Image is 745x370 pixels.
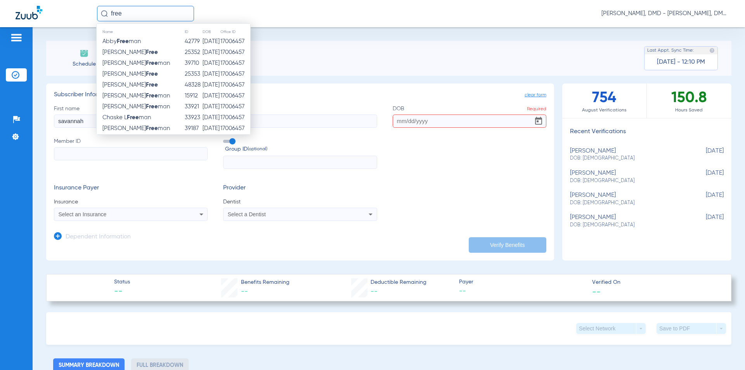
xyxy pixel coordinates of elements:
label: First name [54,105,208,128]
h3: Dependent Information [66,233,131,241]
div: 754 [562,83,647,118]
strong: Free [146,82,158,88]
td: 17006457 [220,47,250,58]
span: [PERSON_NAME], DMD - [PERSON_NAME], DMD [601,10,729,17]
div: [PERSON_NAME] [570,192,685,206]
td: 17006457 [220,101,250,112]
span: Benefits Remaining [241,278,289,287]
span: [PERSON_NAME] [102,49,158,55]
img: Schedule [80,49,89,58]
th: ID [184,28,202,36]
span: Status [114,278,130,286]
td: [DATE] [202,47,220,58]
td: 15912 [184,90,202,101]
th: Name [97,28,184,36]
td: [DATE] [202,90,220,101]
span: [PERSON_NAME] man [102,104,170,109]
td: 17006457 [220,36,250,47]
span: -- [459,287,586,296]
input: Last name [223,115,377,128]
span: Required [527,107,546,111]
span: Chaske L man [102,115,151,120]
span: DOB: [DEMOGRAPHIC_DATA] [570,177,685,184]
span: August Verifications [562,106,646,114]
span: clear form [525,91,546,99]
td: 17006457 [220,80,250,90]
label: DOB [393,105,546,128]
td: [DATE] [202,58,220,69]
span: -- [114,287,130,297]
span: DOB: [DEMOGRAPHIC_DATA] [570,200,685,207]
td: 17006457 [220,134,250,145]
td: 48328 [184,80,202,90]
td: 17006457 [220,69,250,80]
span: Group ID [225,145,377,153]
td: 39187 [184,123,202,134]
img: Search Icon [101,10,108,17]
td: 50204 [184,134,202,145]
span: Insurance [54,198,208,206]
td: 33921 [184,101,202,112]
span: DOB: [DEMOGRAPHIC_DATA] [570,155,685,162]
label: Last name [223,105,377,128]
span: [PERSON_NAME] man [102,93,170,99]
strong: Free [146,93,158,99]
span: Select a Dentist [228,211,266,217]
span: -- [371,288,378,295]
h3: Recent Verifications [562,128,731,136]
span: Dentist [223,198,377,206]
span: [DATE] [685,192,724,206]
input: Member ID [54,147,208,160]
th: DOB [202,28,220,36]
div: 150.8 [647,83,731,118]
strong: Free [146,104,158,109]
span: [DATE] [685,214,724,228]
td: [DATE] [202,36,220,47]
span: [PERSON_NAME] man [102,125,170,131]
td: [DATE] [202,134,220,145]
th: Office ID [220,28,250,36]
label: Member ID [54,137,208,169]
input: Search for patients [97,6,194,21]
strong: Free [146,49,158,55]
div: [PERSON_NAME] [570,214,685,228]
span: DOB: [DEMOGRAPHIC_DATA] [570,222,685,229]
span: [DATE] [685,170,724,184]
span: Last Appt. Sync Time: [647,47,694,54]
span: Verified On [592,278,719,287]
h3: Subscriber Information [54,91,546,99]
img: hamburger-icon [10,33,23,42]
td: 17006457 [220,123,250,134]
span: Select an Insurance [59,211,107,217]
input: First name [54,115,208,128]
div: [PERSON_NAME] [570,148,685,162]
span: -- [241,288,248,295]
span: Schedule [66,60,102,68]
span: [DATE] [685,148,724,162]
span: [DATE] - 12:10 PM [657,58,705,66]
img: last sync help info [709,48,715,53]
strong: Free [146,125,158,131]
span: [PERSON_NAME] [102,82,158,88]
strong: Free [146,71,158,77]
span: Hours Saved [647,106,731,114]
img: Zuub Logo [16,6,42,19]
strong: Free [146,60,158,66]
strong: Free [127,115,139,120]
span: Deductible Remaining [371,278,426,287]
span: [PERSON_NAME] [102,71,158,77]
td: [DATE] [202,123,220,134]
small: (optional) [248,145,267,153]
h3: Provider [223,184,377,192]
td: [DATE] [202,101,220,112]
td: 17006457 [220,112,250,123]
button: Open calendar [531,113,546,129]
td: [DATE] [202,112,220,123]
td: 42779 [184,36,202,47]
td: 39710 [184,58,202,69]
input: DOBRequiredOpen calendar [393,115,546,128]
div: [PERSON_NAME] [570,170,685,184]
button: Verify Benefits [469,237,546,253]
span: -- [592,287,601,295]
span: Payer [459,278,586,286]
